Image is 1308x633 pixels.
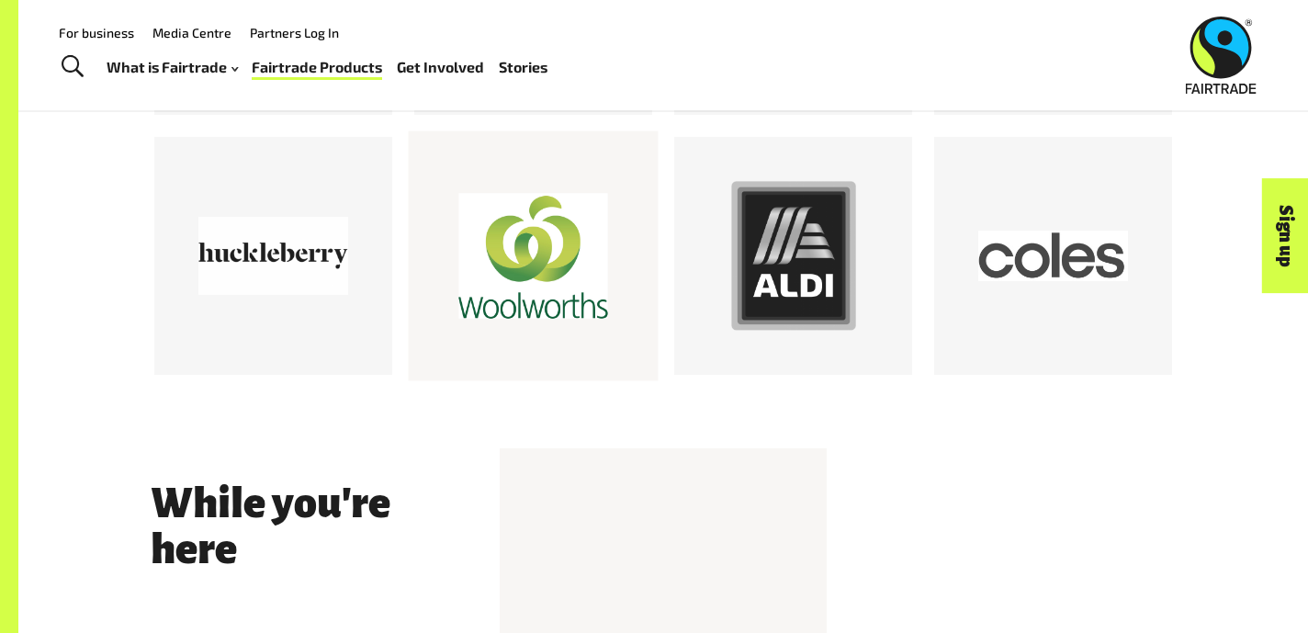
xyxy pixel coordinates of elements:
[59,25,134,40] a: For business
[50,44,95,90] a: Toggle Search
[397,54,484,81] a: Get Involved
[1186,17,1257,94] img: Fairtrade Australia New Zealand logo
[252,54,382,81] a: Fairtrade Products
[151,481,456,573] h3: While you're here
[107,54,238,81] a: What is Fairtrade
[250,25,339,40] a: Partners Log In
[499,54,547,81] a: Stories
[152,25,231,40] a: Media Centre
